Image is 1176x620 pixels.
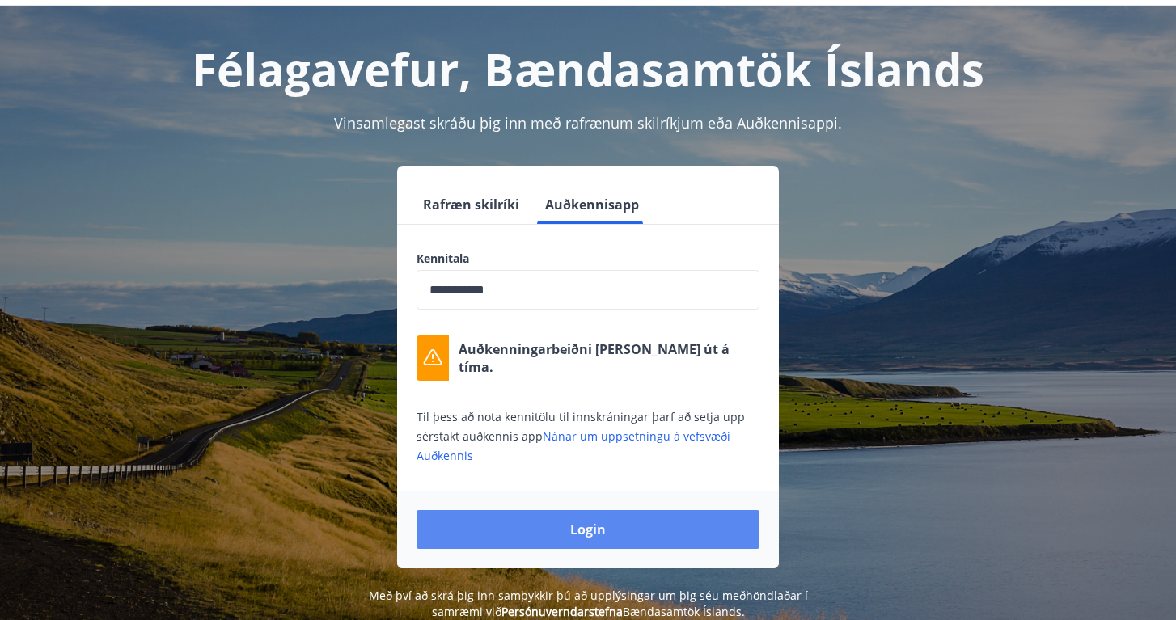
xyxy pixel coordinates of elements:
[417,185,526,224] button: Rafræn skilríki
[417,251,759,267] label: Kennitala
[459,340,759,376] p: Auðkenningarbeiðni [PERSON_NAME] út á tíma.
[539,185,645,224] button: Auðkennisapp
[417,510,759,549] button: Login
[417,428,730,463] a: Nánar um uppsetningu á vefsvæði Auðkennis
[501,604,623,619] a: Persónuverndarstefna
[25,38,1151,99] h1: Félagavefur, Bændasamtök Íslands
[417,409,745,463] span: Til þess að nota kennitölu til innskráningar þarf að setja upp sérstakt auðkennis app
[369,588,808,619] span: Með því að skrá þig inn samþykkir þú að upplýsingar um þig séu meðhöndlaðar í samræmi við Bændasa...
[334,113,842,133] span: Vinsamlegast skráðu þig inn með rafrænum skilríkjum eða Auðkennisappi.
